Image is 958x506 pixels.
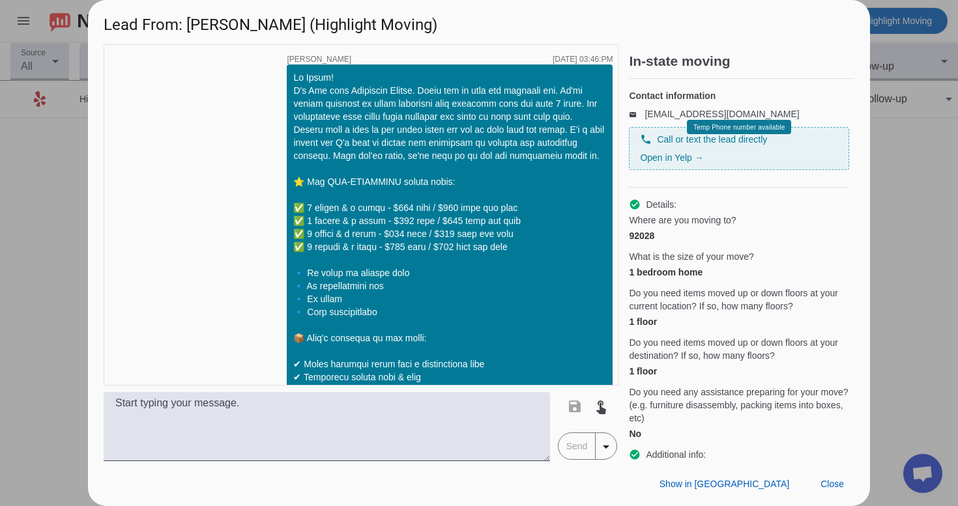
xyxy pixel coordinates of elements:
[598,439,614,455] mat-icon: arrow_drop_down
[629,365,849,378] div: 1 floor
[629,111,645,117] mat-icon: email
[640,152,703,163] a: Open in Yelp →
[629,55,854,68] h2: In-state moving
[646,198,676,211] span: Details:
[645,109,799,119] a: [EMAIL_ADDRESS][DOMAIN_NAME]
[629,229,849,242] div: 92028
[629,214,736,227] span: Where are you moving to?
[629,266,849,279] div: 1 bedroom home
[629,287,849,313] span: Do you need items moved up or down floors at your current location? If so, how many floors?
[629,386,849,425] span: Do you need any assistance preparing for your move? (e.g. furniture disassembly, packing items in...
[657,133,767,146] span: Call or text the lead directly
[593,399,609,414] mat-icon: touch_app
[629,250,753,263] span: What is the size of your move?
[810,472,854,496] button: Close
[646,448,706,461] span: Additional info:
[660,479,789,489] span: Show in [GEOGRAPHIC_DATA]
[629,336,849,362] span: Do you need items moved up or down floors at your destination? If so, how many floors?
[629,315,849,328] div: 1 floor
[820,479,844,489] span: Close
[629,89,849,102] h4: Contact information
[629,449,641,460] mat-icon: check_circle
[553,55,613,63] div: [DATE] 03:46:PM
[287,55,351,63] span: [PERSON_NAME]
[649,472,800,496] button: Show in [GEOGRAPHIC_DATA]
[629,427,849,440] div: No
[693,124,785,131] span: Temp Phone number available
[629,199,641,210] mat-icon: check_circle
[640,134,652,145] mat-icon: phone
